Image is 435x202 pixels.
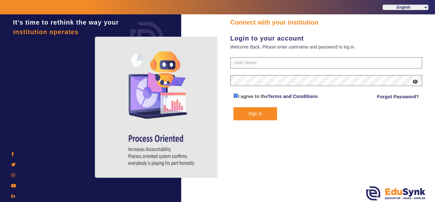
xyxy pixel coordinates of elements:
input: User Name [230,57,422,69]
a: Forgot Password? [377,93,419,101]
button: Sign In [233,107,277,120]
img: login4.png [95,37,229,178]
div: Connect with your institution [230,18,422,27]
div: Welcome Back, Please enter username and password to log in [230,43,422,51]
img: login.png [123,14,171,62]
span: institution operates [13,28,79,35]
div: Login to your account [230,34,422,43]
span: I agree to the [238,94,267,99]
span: It's time to rethink the way your [13,19,119,26]
a: Terms and Conditions [268,94,318,99]
img: edusynk.png [366,186,425,200]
